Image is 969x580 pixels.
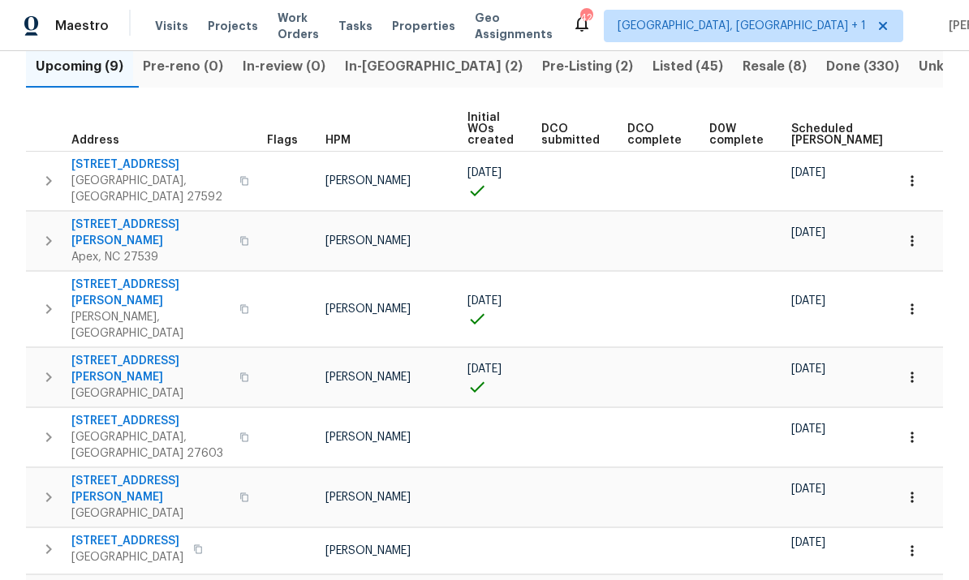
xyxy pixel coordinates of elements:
[791,363,825,375] span: [DATE]
[467,167,502,178] span: [DATE]
[71,309,230,342] span: [PERSON_NAME], [GEOGRAPHIC_DATA]
[71,549,183,565] span: [GEOGRAPHIC_DATA]
[325,372,411,383] span: [PERSON_NAME]
[467,295,502,307] span: [DATE]
[791,227,825,238] span: [DATE]
[580,10,592,26] div: 42
[392,18,455,34] span: Properties
[325,545,411,556] span: [PERSON_NAME]
[627,123,682,146] span: DCO complete
[71,157,230,173] span: [STREET_ADDRESS]
[541,123,600,146] span: DCO submitted
[71,473,230,505] span: [STREET_ADDRESS][PERSON_NAME]
[618,18,866,34] span: [GEOGRAPHIC_DATA], [GEOGRAPHIC_DATA] + 1
[325,303,411,315] span: [PERSON_NAME]
[36,55,123,78] span: Upcoming (9)
[325,432,411,443] span: [PERSON_NAME]
[71,533,183,549] span: [STREET_ADDRESS]
[652,55,723,78] span: Listed (45)
[325,175,411,187] span: [PERSON_NAME]
[71,217,230,249] span: [STREET_ADDRESS][PERSON_NAME]
[325,135,351,146] span: HPM
[71,385,230,402] span: [GEOGRAPHIC_DATA]
[71,413,230,429] span: [STREET_ADDRESS]
[155,18,188,34] span: Visits
[743,55,807,78] span: Resale (8)
[542,55,633,78] span: Pre-Listing (2)
[71,429,230,462] span: [GEOGRAPHIC_DATA], [GEOGRAPHIC_DATA] 27603
[71,249,230,265] span: Apex, NC 27539
[826,55,899,78] span: Done (330)
[71,505,230,522] span: [GEOGRAPHIC_DATA]
[208,18,258,34] span: Projects
[467,363,502,375] span: [DATE]
[267,135,298,146] span: Flags
[278,10,319,42] span: Work Orders
[467,112,514,146] span: Initial WOs created
[243,55,325,78] span: In-review (0)
[143,55,223,78] span: Pre-reno (0)
[338,20,373,32] span: Tasks
[71,173,230,205] span: [GEOGRAPHIC_DATA], [GEOGRAPHIC_DATA] 27592
[325,492,411,503] span: [PERSON_NAME]
[791,423,825,435] span: [DATE]
[709,123,764,146] span: D0W complete
[791,537,825,548] span: [DATE]
[791,483,825,495] span: [DATE]
[71,135,119,146] span: Address
[325,235,411,247] span: [PERSON_NAME]
[791,123,883,146] span: Scheduled [PERSON_NAME]
[71,353,230,385] span: [STREET_ADDRESS][PERSON_NAME]
[345,55,523,78] span: In-[GEOGRAPHIC_DATA] (2)
[791,295,825,307] span: [DATE]
[71,277,230,309] span: [STREET_ADDRESS][PERSON_NAME]
[55,18,109,34] span: Maestro
[475,10,553,42] span: Geo Assignments
[791,167,825,178] span: [DATE]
